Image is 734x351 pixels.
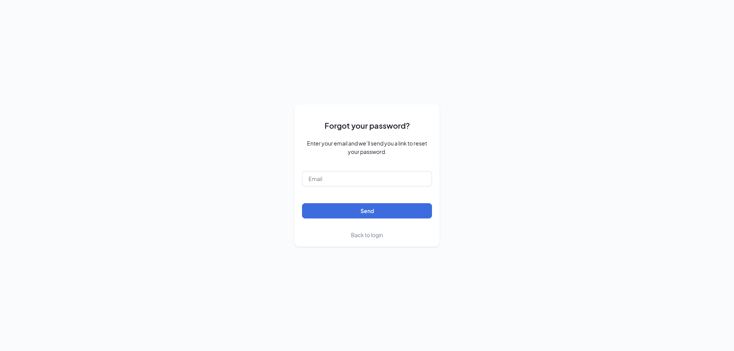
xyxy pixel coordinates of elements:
[351,231,383,238] span: Back to login
[302,203,432,218] button: Send
[302,171,432,186] input: Email
[351,231,383,239] a: Back to login
[302,139,432,156] span: Enter your email and we’ll send you a link to reset your password.
[325,120,410,131] span: Forgot your password?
